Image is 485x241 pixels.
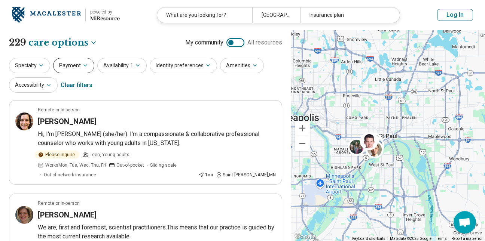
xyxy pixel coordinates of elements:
a: Report a map error [451,237,483,241]
a: Macalester Collegepowered by [12,6,120,24]
span: Works Mon, Tue, Wed, Thu, Fri [45,162,106,169]
span: care options [28,36,88,49]
div: What are you looking for? [157,7,252,23]
div: powered by [90,9,120,15]
p: Remote or In-person [38,200,80,207]
h3: [PERSON_NAME] [38,210,97,220]
button: Accessibility [9,77,58,93]
button: Amenities [220,58,264,73]
button: Availability1 [97,58,147,73]
span: All resources [247,38,282,47]
h1: 229 [9,36,97,49]
button: Zoom out [295,136,310,151]
span: My community [185,38,223,47]
div: [GEOGRAPHIC_DATA][PERSON_NAME], [GEOGRAPHIC_DATA] [252,7,300,23]
a: Terms (opens in new tab) [436,237,447,241]
span: Out-of-pocket [116,162,144,169]
span: Sliding scale [150,162,177,169]
button: Log In [437,9,473,21]
button: Payment [53,58,94,73]
div: Saint [PERSON_NAME] , MN [216,172,276,178]
div: Open chat [454,211,476,234]
p: Remote or In-person [38,106,80,113]
span: Teen, Young adults [90,151,129,158]
div: Please inquire [35,151,79,159]
div: Clear filters [61,76,92,94]
div: Insurance plan [300,7,395,23]
button: Zoom in [295,121,310,136]
span: Map data ©2025 Google [390,237,431,241]
p: We are, first and foremost, scientist practitioners.This means that our practice is guided by the... [38,223,276,241]
button: Specialty [9,58,50,73]
span: Out-of-network insurance [44,172,96,178]
button: Care options [28,36,97,49]
button: Identity preferences [150,58,217,73]
p: Hi, I'm [PERSON_NAME] (she/her). I'm a compassionate & collaborative professional counselor who w... [38,130,276,148]
span: 1 [130,62,133,69]
h3: [PERSON_NAME] [38,116,97,127]
div: 1 mi [198,172,213,178]
img: Macalester College [12,6,81,24]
